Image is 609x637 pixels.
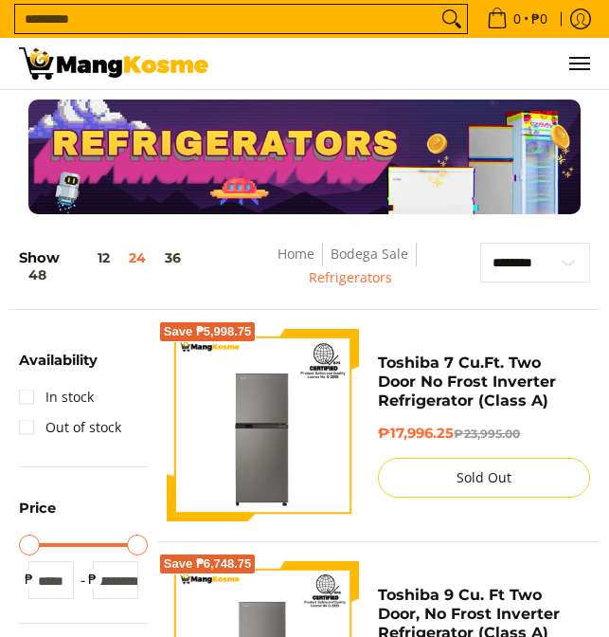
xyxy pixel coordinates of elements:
span: 0 [510,12,524,26]
span: ₱0 [528,12,550,26]
button: Search [437,5,467,33]
span: • [481,9,553,29]
button: Menu [567,38,590,89]
img: Toshiba 7 Cu.Ft. Two Door No Frost Inverter Refrigerator (Class A) [167,329,360,522]
del: ₱23,995.00 [454,427,520,441]
span: ₱ [83,570,102,589]
summary: Open [19,501,56,530]
button: 36 [155,250,190,265]
a: Home [278,245,314,263]
nav: Main Menu [227,38,590,89]
h5: Show [19,249,222,284]
a: In stock [19,382,94,412]
button: 12 [60,250,119,265]
span: ₱ [19,570,38,589]
img: Bodega Sale Refrigerator l Mang Kosme: Home Appliances Warehouse Sale | Page 2 [19,47,208,80]
nav: Breadcrumbs [222,243,481,309]
span: Availability [19,354,98,368]
span: Price [19,501,56,516]
a: Toshiba 7 Cu.Ft. Two Door No Frost Inverter Refrigerator (Class A) [378,354,556,409]
summary: Open [19,354,98,382]
button: 48 [19,267,56,282]
span: Save ₱5,998.75 [164,326,252,337]
button: 24 [119,250,155,265]
a: Bodega Sale [331,245,408,263]
a: Out of stock [19,412,121,443]
span: Save ₱6,748.75 [164,558,252,570]
button: Sold Out [378,458,590,498]
ul: Customer Navigation [227,38,590,89]
a: Refrigerators [309,268,392,286]
h6: ₱17,996.25 [378,425,590,443]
